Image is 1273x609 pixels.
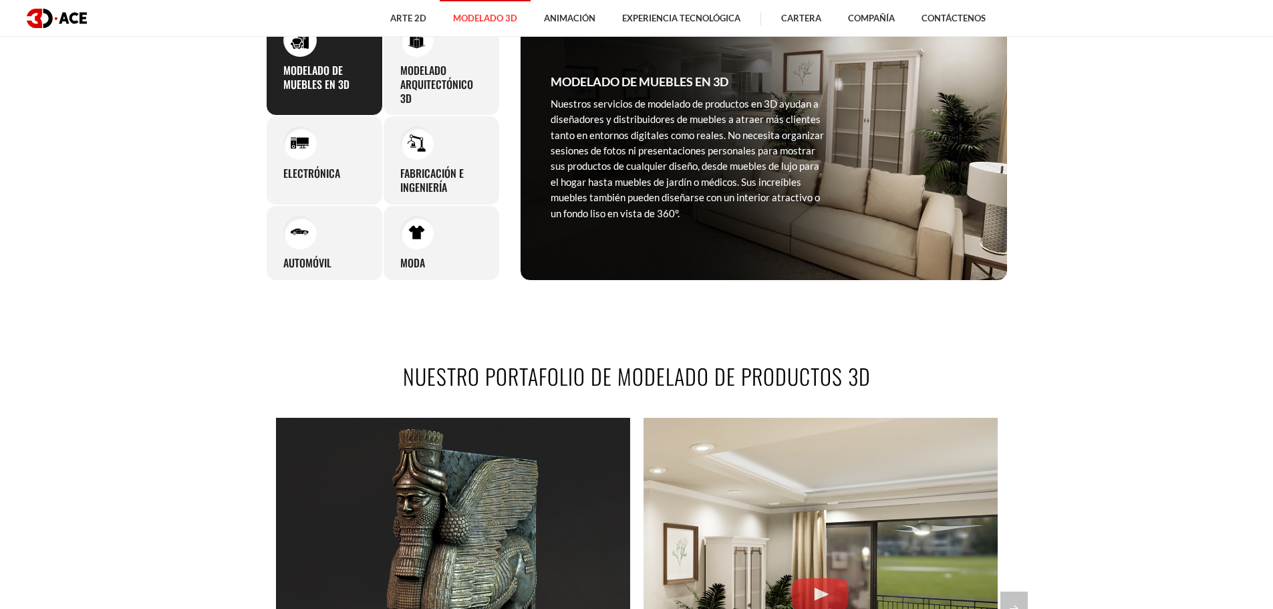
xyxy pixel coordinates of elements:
[408,223,426,241] img: Moda
[551,74,728,89] font: Modelado de muebles en 3D
[291,223,309,241] img: Automóvil
[544,13,595,23] font: Animación
[453,13,517,23] font: Modelado 3D
[400,62,473,106] font: Modelado arquitectónico 3D
[622,13,740,23] font: Experiencia tecnológica
[283,62,349,92] font: Modelado de muebles en 3D
[408,134,426,152] img: Fabricación e ingeniería
[283,255,331,271] font: Automóvil
[848,13,895,23] font: Compañía
[400,255,425,271] font: Moda
[291,31,309,49] img: Modelado de muebles en 3D
[403,360,871,392] font: NUESTRO PORTAFOLIO DE MODELADO DE PRODUCTOS 3D
[400,165,464,195] font: Fabricación e ingeniería
[27,9,87,28] img: logotipo oscuro
[551,98,824,219] font: Nuestros servicios de modelado de productos en 3D ayudan a diseñadores y distribuidores de mueble...
[291,134,309,152] img: Electrónica
[390,13,426,23] font: Arte 2D
[408,31,426,49] img: Modelado arquitectónico 3D
[781,13,821,23] font: Cartera
[283,165,340,181] font: Electrónica
[922,13,986,23] font: Contáctenos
